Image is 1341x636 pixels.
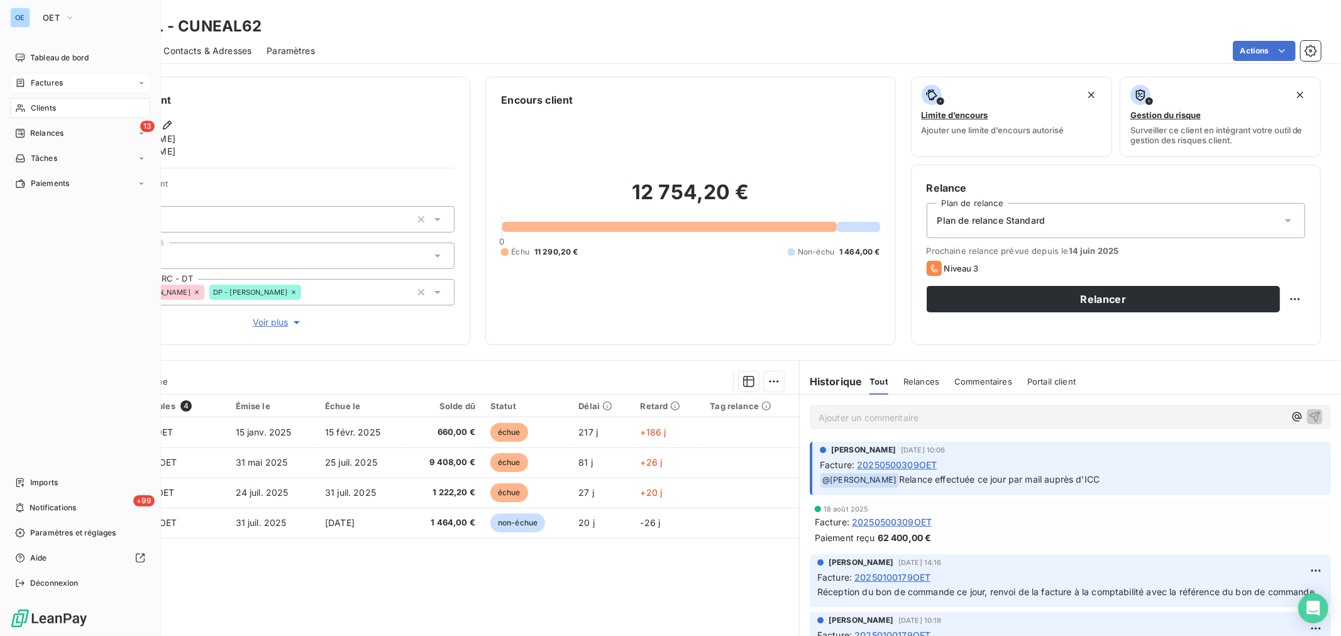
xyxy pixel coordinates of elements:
span: [DATE] 10:06 [901,446,946,454]
span: 25 juil. 2025 [325,457,377,468]
span: Imports [30,477,58,488]
div: Retard [641,401,695,411]
span: Notifications [30,502,76,513]
span: 13 [140,121,155,132]
span: [DATE] 14:16 [898,559,942,566]
span: Aide [30,552,47,564]
input: Ajouter une valeur [301,287,311,298]
span: Niveau 3 [944,263,979,273]
span: 1 464,00 € [839,246,880,258]
span: Tableau de bord [30,52,89,63]
span: Tout [869,376,888,387]
h6: Encours client [501,92,573,107]
h6: Historique [800,374,863,389]
a: Factures [10,73,150,93]
h6: Relance [927,180,1305,195]
span: Plan de relance Standard [937,214,1046,227]
span: -26 j [641,517,661,528]
span: 20250500309OET [852,515,932,529]
div: Open Intercom Messenger [1298,593,1328,623]
span: Commentaires [954,376,1012,387]
span: 660,00 € [414,426,475,439]
span: 31 mai 2025 [236,457,288,468]
span: Clients [31,102,56,114]
div: OE [10,8,30,28]
span: Facture : [817,571,852,584]
span: 20250500309OET [857,458,937,471]
button: Voir plus [101,315,455,329]
div: Échue le [325,401,399,411]
span: 15 févr. 2025 [325,427,380,437]
span: Paiement reçu [815,531,875,544]
span: 31 juil. 2025 [236,517,287,528]
span: Relances [30,128,63,139]
a: Clients [10,98,150,118]
span: [PERSON_NAME] [831,444,896,456]
span: Facture : [815,515,849,529]
span: Contacts & Adresses [163,45,251,57]
span: Tâches [31,153,57,164]
h2: 12 754,20 € [501,180,880,217]
span: 1 464,00 € [414,517,475,529]
span: [DATE] 10:18 [898,617,942,624]
span: 20250100179OET [854,571,930,584]
span: Gestion du risque [1130,110,1201,120]
span: non-échue [490,513,545,532]
span: Relances [903,376,939,387]
span: Réception du bon de commande ce jour, renvoi de la facture à la comptabilité avec la référence du... [817,586,1315,597]
span: Paramètres [267,45,315,57]
span: +99 [133,495,155,507]
button: Actions [1233,41,1296,61]
span: Ajouter une limite d’encours autorisé [922,125,1064,135]
span: 217 j [578,427,598,437]
h3: UNEAL - CUNEAL62 [111,15,262,38]
button: Relancer [927,286,1280,312]
span: 14 juin 2025 [1069,246,1119,256]
a: Imports [10,473,150,493]
span: échue [490,423,528,442]
span: 20 j [578,517,595,528]
span: Facture : [820,458,854,471]
button: Limite d’encoursAjouter une limite d’encours autorisé [911,77,1112,157]
span: Déconnexion [30,578,79,589]
span: Non-échu [798,246,834,258]
span: +26 j [641,457,663,468]
a: Tableau de bord [10,48,150,68]
div: Solde dû [414,401,475,411]
span: [PERSON_NAME] [829,615,893,626]
span: Portail client [1027,376,1076,387]
button: Gestion du risqueSurveiller ce client en intégrant votre outil de gestion des risques client. [1120,77,1321,157]
a: Tâches [10,148,150,168]
a: Aide [10,548,150,568]
span: [PERSON_NAME] [829,557,893,568]
span: échue [490,483,528,502]
span: Propriétés Client [101,178,455,196]
span: 0 [499,236,504,246]
div: Tag relance [710,401,792,411]
span: +20 j [641,487,663,498]
span: Relance effectuée ce jour par mail auprès d'ICC [899,474,1100,485]
div: Délai [578,401,625,411]
span: OET [43,13,60,23]
a: Paramètres et réglages [10,523,150,543]
span: 4 [180,400,192,412]
span: 62 400,00 € [878,531,932,544]
h6: Informations client [76,92,455,107]
span: @ [PERSON_NAME] [820,473,898,488]
span: Prochaine relance prévue depuis le [927,246,1305,256]
span: 15 janv. 2025 [236,427,292,437]
span: Surveiller ce client en intégrant votre outil de gestion des risques client. [1130,125,1310,145]
span: 27 j [578,487,594,498]
span: Paiements [31,178,69,189]
div: Émise le [236,401,310,411]
a: Paiements [10,173,150,194]
span: 11 290,20 € [534,246,578,258]
span: 31 juil. 2025 [325,487,376,498]
span: Limite d’encours [922,110,988,120]
span: échue [490,453,528,472]
span: 9 408,00 € [414,456,475,469]
span: 1 222,20 € [414,486,475,499]
span: Échu [511,246,529,258]
span: Factures [31,77,63,89]
a: 13Relances [10,123,150,143]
